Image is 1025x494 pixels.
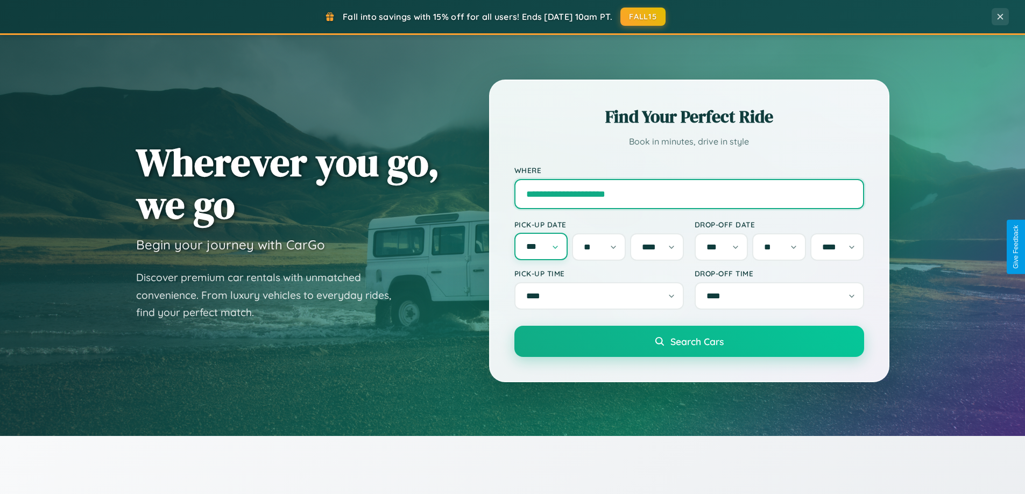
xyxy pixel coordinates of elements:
[136,237,325,253] h3: Begin your journey with CarGo
[695,269,864,278] label: Drop-off Time
[620,8,666,26] button: FALL15
[136,269,405,321] p: Discover premium car rentals with unmatched convenience. From luxury vehicles to everyday rides, ...
[670,335,724,347] span: Search Cars
[136,141,440,226] h1: Wherever you go, we go
[514,326,864,357] button: Search Cars
[514,220,684,229] label: Pick-up Date
[1012,225,1020,269] div: Give Feedback
[514,166,864,175] label: Where
[514,105,864,128] h2: Find Your Perfect Ride
[343,11,612,22] span: Fall into savings with 15% off for all users! Ends [DATE] 10am PT.
[514,134,864,149] p: Book in minutes, drive in style
[514,269,684,278] label: Pick-up Time
[695,220,864,229] label: Drop-off Date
